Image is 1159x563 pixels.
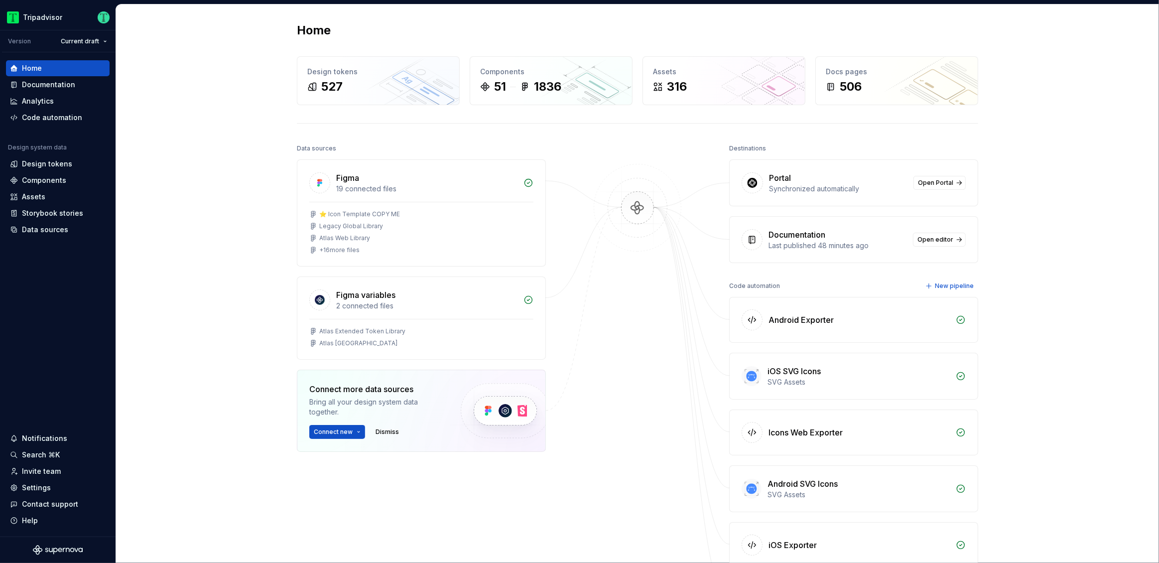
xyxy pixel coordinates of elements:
a: Analytics [6,93,110,109]
div: Documentation [22,80,75,90]
div: 316 [667,79,687,95]
button: TripadvisorThomas Dittmer [2,6,114,28]
div: Portal [769,172,791,184]
div: Storybook stories [22,208,83,218]
div: Docs pages [826,67,968,77]
span: Connect new [314,428,353,436]
div: Bring all your design system data together. [309,397,444,417]
div: Figma [336,172,359,184]
div: Icons Web Exporter [769,426,843,438]
a: Figma19 connected files⭐️ Icon Template COPY MELegacy Global LibraryAtlas Web Library+16more files [297,159,546,267]
div: + 16 more files [319,246,360,254]
div: Design tokens [307,67,449,77]
div: Analytics [22,96,54,106]
a: Assets [6,189,110,205]
div: Design tokens [22,159,72,169]
span: New pipeline [935,282,974,290]
button: New pipeline [922,279,978,293]
button: Dismiss [371,425,403,439]
button: Current draft [56,34,112,48]
a: Docs pages506 [815,56,978,105]
a: Invite team [6,463,110,479]
div: Documentation [769,229,825,241]
a: Code automation [6,110,110,126]
div: Synchronized automatically [769,184,907,194]
div: SVG Assets [768,490,950,500]
div: 51 [494,79,506,95]
div: Notifications [22,433,67,443]
div: Data sources [297,141,336,155]
div: Version [8,37,31,45]
a: Data sources [6,222,110,238]
div: Legacy Global Library [319,222,383,230]
div: Assets [22,192,45,202]
button: Contact support [6,496,110,512]
div: Home [22,63,42,73]
div: Components [22,175,66,185]
div: Assets [653,67,795,77]
div: Atlas Web Library [319,234,370,242]
div: Atlas Extended Token Library [319,327,405,335]
a: Components [6,172,110,188]
img: 0ed0e8b8-9446-497d-bad0-376821b19aa5.png [7,11,19,23]
div: 19 connected files [336,184,517,194]
svg: Supernova Logo [33,545,83,555]
span: Dismiss [376,428,399,436]
button: Search ⌘K [6,447,110,463]
div: Help [22,516,38,526]
button: Notifications [6,430,110,446]
span: Open Portal [918,179,953,187]
button: Help [6,513,110,529]
div: 506 [840,79,862,95]
a: Design tokens [6,156,110,172]
div: ⭐️ Icon Template COPY ME [319,210,400,218]
a: Figma variables2 connected filesAtlas Extended Token LibraryAtlas [GEOGRAPHIC_DATA] [297,277,546,360]
div: Destinations [729,141,766,155]
div: iOS SVG Icons [768,365,821,377]
div: SVG Assets [768,377,950,387]
div: Code automation [729,279,780,293]
div: Settings [22,483,51,493]
a: Assets316 [643,56,805,105]
div: Data sources [22,225,68,235]
a: Settings [6,480,110,496]
a: Design tokens527 [297,56,460,105]
div: Android Exporter [769,314,834,326]
div: Figma variables [336,289,395,301]
div: Last published 48 minutes ago [769,241,907,251]
div: Atlas [GEOGRAPHIC_DATA] [319,339,397,347]
button: Connect new [309,425,365,439]
img: Thomas Dittmer [98,11,110,23]
div: 1836 [534,79,561,95]
span: Current draft [61,37,99,45]
div: Code automation [22,113,82,123]
a: Storybook stories [6,205,110,221]
span: Open editor [917,236,953,244]
div: 2 connected files [336,301,517,311]
h2: Home [297,22,331,38]
div: Connect more data sources [309,383,444,395]
div: 527 [321,79,343,95]
a: Components511836 [470,56,633,105]
div: Search ⌘K [22,450,60,460]
div: iOS Exporter [769,539,817,551]
a: Documentation [6,77,110,93]
a: Open editor [913,233,966,247]
a: Home [6,60,110,76]
div: Tripadvisor [23,12,62,22]
div: Contact support [22,499,78,509]
a: Open Portal [913,176,966,190]
div: Design system data [8,143,67,151]
div: Invite team [22,466,61,476]
div: Android SVG Icons [768,478,838,490]
div: Components [480,67,622,77]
